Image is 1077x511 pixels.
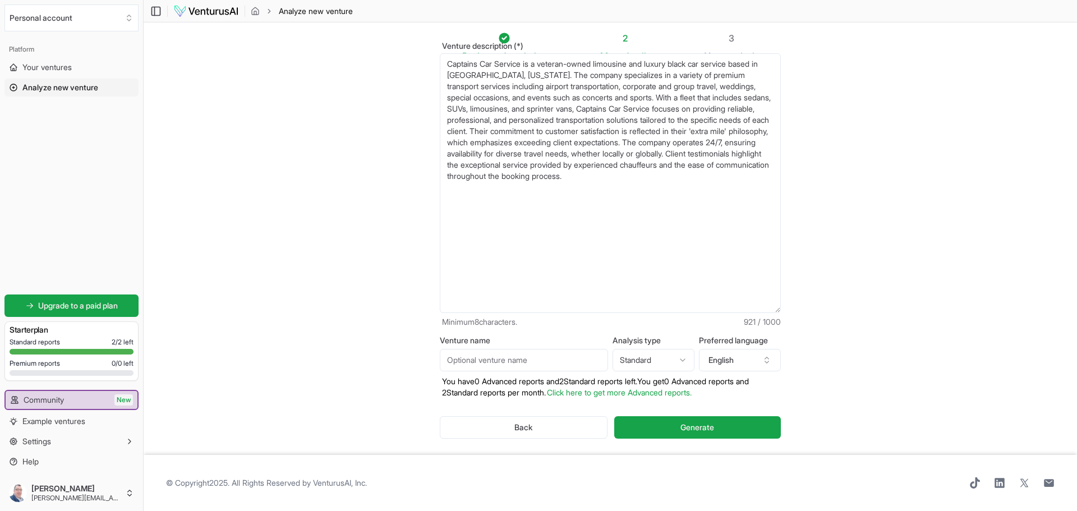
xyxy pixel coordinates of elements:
a: Example ventures [4,412,139,430]
div: 2 [600,31,651,45]
a: Click here to get more Advanced reports. [547,388,692,397]
a: CommunityNew [6,391,137,409]
nav: breadcrumb [251,6,353,17]
span: Analyze new venture [279,6,353,17]
span: Standard reports [10,338,60,347]
span: New [114,394,133,406]
button: English [699,349,781,371]
span: Your ventures [22,62,72,73]
a: VenturusAI, Inc [313,478,365,487]
span: Help [22,456,39,467]
span: 921 / 1000 [744,316,781,328]
label: Venture name [440,337,608,344]
span: Premium reports [10,359,60,368]
textarea: Captains Car Service is a veteran-owned limousine and luxury black car service based in [GEOGRAPH... [440,53,781,313]
img: logo [173,4,239,18]
a: Help [4,453,139,471]
div: 3 [705,31,759,45]
a: Upgrade to a paid plan [4,294,139,317]
label: Venture description (*) [440,42,781,50]
label: Analysis type [613,337,694,344]
span: [PERSON_NAME][EMAIL_ADDRESS][DOMAIN_NAME] [31,494,121,503]
h3: Starter plan [10,324,134,335]
button: Settings [4,432,139,450]
span: Upgrade to a paid plan [38,300,118,311]
span: Settings [22,436,51,447]
div: Platform [4,40,139,58]
button: Select an organization [4,4,139,31]
span: © Copyright 2025 . All Rights Reserved by . [166,477,367,489]
a: Analyze new venture [4,79,139,96]
button: Back [440,416,607,439]
label: Preferred language [699,337,781,344]
button: [PERSON_NAME][PERSON_NAME][EMAIL_ADDRESS][DOMAIN_NAME] [4,480,139,507]
span: 2 / 2 left [112,338,134,347]
span: Generate [680,422,714,433]
span: 0 / 0 left [112,359,134,368]
span: Analyze new venture [22,82,98,93]
button: Generate [614,416,781,439]
a: Your ventures [4,58,139,76]
span: Community [24,394,64,406]
span: [PERSON_NAME] [31,484,121,494]
span: Example ventures [22,416,85,427]
span: Minimum 8 characters. [442,316,517,328]
img: ALV-UjVc7zO_uR9Av_YDW7CqkI6kU_oyA5g1kCjXgMZ0Uz0EGMhvHMK9-0_qUndWhutT93Vnaf-js5lj03m5ljHw34xU2t5n9... [9,484,27,502]
p: You have 0 Advanced reports and 2 Standard reports left. Y ou get 0 Advanced reports and 2 Standa... [440,376,781,398]
input: Optional venture name [440,349,608,371]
